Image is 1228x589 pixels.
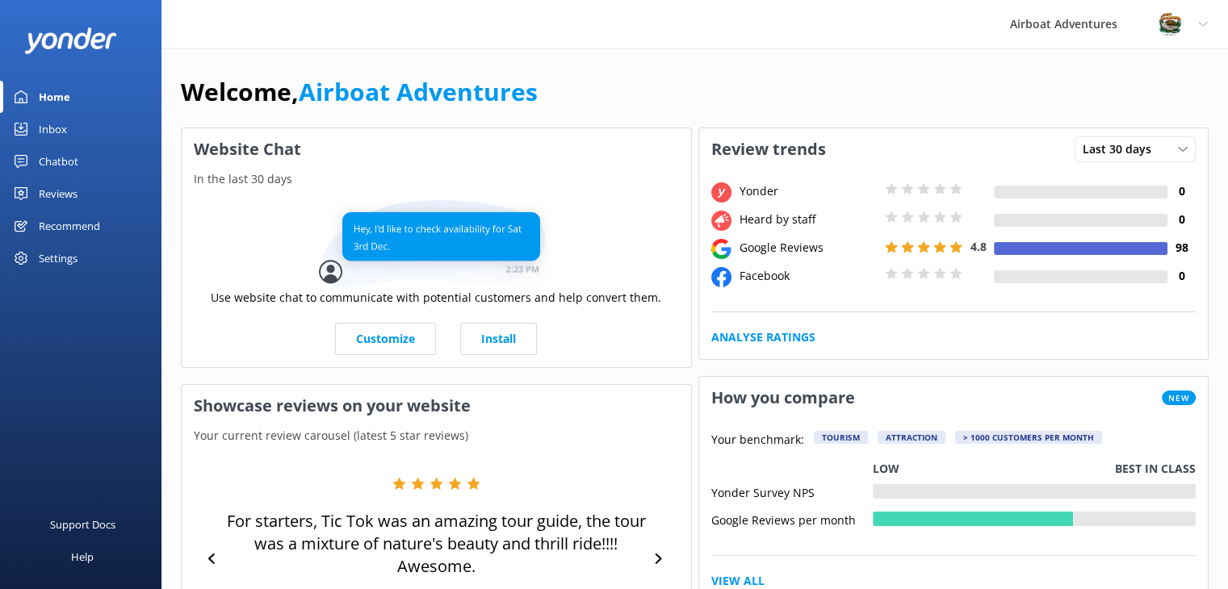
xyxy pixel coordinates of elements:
div: Yonder Survey NPS [711,484,873,499]
h4: 0 [1167,267,1196,285]
div: Attraction [878,431,945,444]
div: > 1000 customers per month [955,431,1102,444]
div: Support Docs [50,508,115,541]
img: yonder-white-logo.png [24,27,117,54]
img: 271-1670286363.jpg [1158,12,1182,36]
span: New [1162,391,1196,405]
p: For starters, Tic Tok was an amazing tour guide, the tour was a mixture of nature's beauty and th... [225,510,647,578]
p: Best in class [1115,460,1196,478]
a: Airboat Adventures [299,75,538,108]
p: Your benchmark: [711,431,804,450]
div: Google Reviews per month [711,512,873,526]
div: Help [71,541,94,573]
div: Facebook [736,267,881,285]
p: Use website chat to communicate with potential customers and help convert them. [211,289,661,307]
h1: Welcome, [181,73,538,111]
div: Heard by staff [736,211,881,228]
span: Last 30 days [1083,140,1161,158]
p: Low [873,460,899,478]
h3: Review trends [699,128,838,170]
div: Tourism [814,431,868,444]
p: In the last 30 days [182,170,691,188]
div: Home [39,81,70,113]
h4: 0 [1167,182,1196,200]
h4: 98 [1167,239,1196,257]
img: conversation... [319,200,553,288]
div: Google Reviews [736,239,881,257]
div: Inbox [39,113,67,145]
a: Analyse Ratings [711,328,815,346]
span: 4.8 [970,239,987,254]
h3: Showcase reviews on your website [182,385,691,427]
p: Your current review carousel (latest 5 star reviews) [182,427,691,445]
h3: Website Chat [182,128,691,170]
h4: 0 [1167,211,1196,228]
div: Reviews [39,178,78,210]
div: Recommend [39,210,100,242]
div: Settings [39,242,78,274]
div: Chatbot [39,145,78,178]
h3: How you compare [699,377,867,419]
a: Customize [335,323,436,355]
div: Yonder [736,182,881,200]
a: Install [460,323,537,355]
